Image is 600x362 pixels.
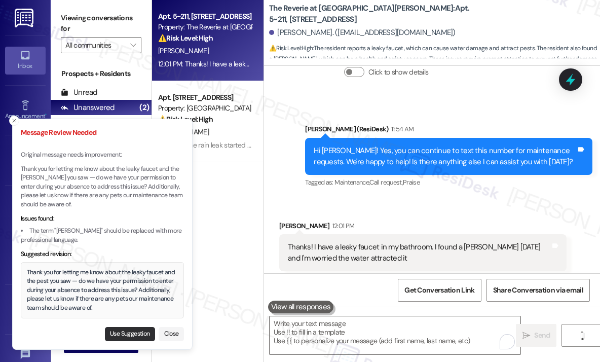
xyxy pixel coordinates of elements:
[403,178,420,187] span: Praise
[21,227,184,244] li: The term "[PERSON_NAME]" should be replaced with more professional language.
[288,242,550,264] div: Thanks! I have a leaky faucet in my bathroom. I found a [PERSON_NAME] [DATE] and I'm worried the ...
[158,46,209,55] span: [PERSON_NAME]
[578,332,586,340] i: 
[130,41,136,49] i: 
[21,214,184,224] div: Issues found:
[522,332,530,340] i: 
[5,296,46,323] a: Leads
[305,175,592,190] div: Tagged as:
[61,87,97,98] div: Unread
[5,196,46,224] a: Insights •
[389,124,414,134] div: 11:54 AM
[21,127,184,138] h3: Message Review Needed
[269,43,600,76] span: : The resident reports a leaky faucet, which can cause water damage and attract pests. The reside...
[65,37,125,53] input: All communities
[314,146,576,167] div: Hi [PERSON_NAME]! Yes, you can continue to text this number for maintenance requests. We're happy...
[368,67,428,78] label: Click to show details
[5,147,46,174] a: Site Visit •
[158,22,252,32] div: Property: The Reverie at [GEOGRAPHIC_DATA][PERSON_NAME]
[61,10,141,37] label: Viewing conversations for
[305,124,592,138] div: [PERSON_NAME] (ResiDesk)
[279,271,567,286] div: Tagged as:
[5,246,46,273] a: Buildings
[404,285,474,296] span: Get Conversation Link
[330,221,355,231] div: 12:01 PM
[159,327,184,341] button: Close
[158,33,213,43] strong: ⚠️ Risk Level: High
[45,111,47,118] span: •
[105,327,155,341] button: Use Suggestion
[27,268,178,313] div: Thank you for letting me know about the leaky faucet and the pest you saw — do we have your permi...
[270,316,520,354] textarea: To enrich screen reader interactions, please activate Accessibility in Grammarly extension settings
[398,279,481,302] button: Get Conversation Link
[21,151,184,160] p: Original message needs improvement:
[279,221,567,235] div: [PERSON_NAME]
[158,92,252,103] div: Apt. [STREET_ADDRESS]
[137,100,152,116] div: (2)
[486,279,590,302] button: Share Conversation via email
[158,127,209,136] span: [PERSON_NAME]
[534,330,550,341] span: Send
[51,68,152,79] div: Prospects + Residents
[158,103,252,114] div: Property: [GEOGRAPHIC_DATA]
[15,9,35,27] img: ResiDesk Logo
[9,116,19,126] button: Close toast
[493,285,583,296] span: Share Conversation via email
[61,102,115,113] div: Unanswered
[158,11,252,22] div: Apt. 5~211, [STREET_ADDRESS]
[269,3,472,25] b: The Reverie at [GEOGRAPHIC_DATA][PERSON_NAME]: Apt. 5~211, [STREET_ADDRESS]
[5,47,46,74] a: Inbox
[269,44,313,52] strong: ⚠️ Risk Level: High
[21,165,184,209] p: Thank you for letting me know about the leaky faucet and the [PERSON_NAME] you saw — do we have y...
[158,59,531,68] div: 12:01 PM: Thanks! I have a leaky faucet in my bathroom. I found a [PERSON_NAME] [DATE] and I'm wo...
[21,250,184,259] div: Suggested revision:
[334,178,369,187] span: Maintenance ,
[516,324,556,347] button: Send
[369,178,403,187] span: Call request ,
[269,27,456,38] div: [PERSON_NAME]. ([EMAIL_ADDRESS][DOMAIN_NAME])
